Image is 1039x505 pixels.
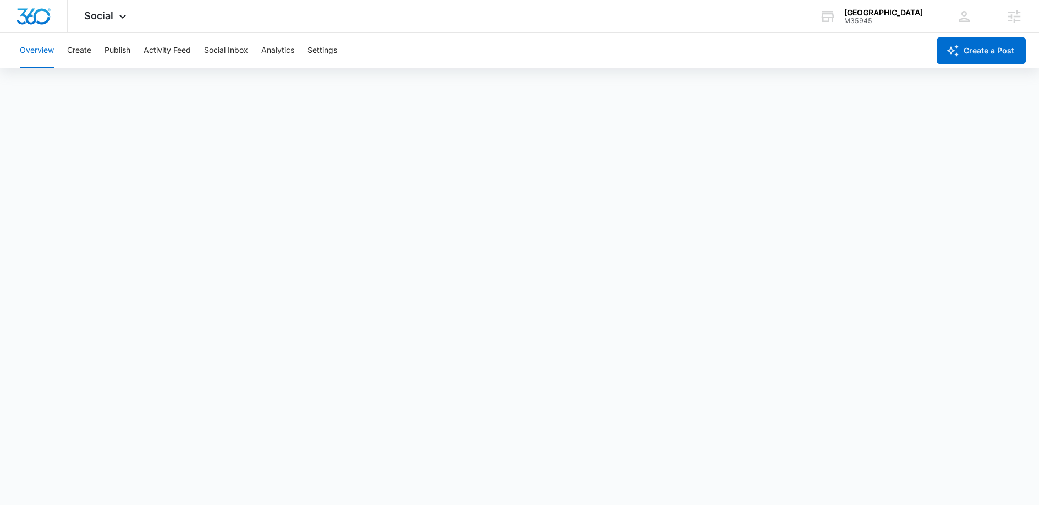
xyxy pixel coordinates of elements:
[204,33,248,68] button: Social Inbox
[844,8,923,17] div: account name
[307,33,337,68] button: Settings
[144,33,191,68] button: Activity Feed
[937,37,1026,64] button: Create a Post
[261,33,294,68] button: Analytics
[844,17,923,25] div: account id
[20,33,54,68] button: Overview
[67,33,91,68] button: Create
[105,33,130,68] button: Publish
[84,10,113,21] span: Social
